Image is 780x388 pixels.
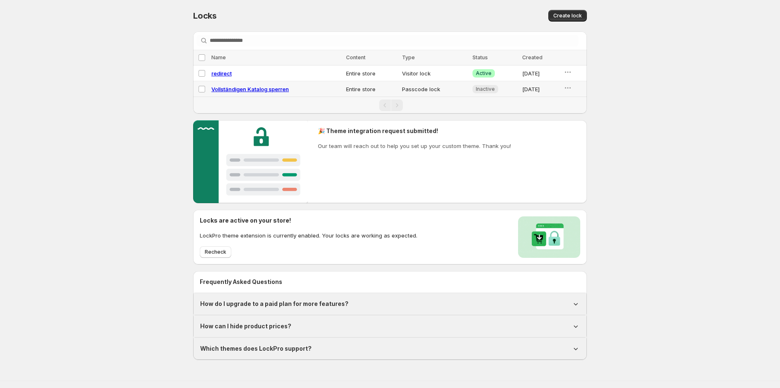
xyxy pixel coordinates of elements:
[344,65,400,81] td: Entire store
[346,54,366,61] span: Content
[522,54,543,61] span: Created
[200,278,580,286] h2: Frequently Asked Questions
[472,54,488,61] span: Status
[520,81,561,97] td: [DATE]
[402,54,415,61] span: Type
[193,97,587,114] nav: Pagination
[400,65,470,81] td: Visitor lock
[476,70,492,77] span: Active
[476,86,495,92] span: Inactive
[518,216,580,258] img: Locks activated
[400,81,470,97] td: Passcode lock
[193,11,217,21] span: Locks
[200,344,312,353] h1: Which themes does LockPro support?
[200,216,417,225] h2: Locks are active on your store!
[211,54,226,61] span: Name
[200,246,231,258] button: Recheck
[200,300,349,308] h1: How do I upgrade to a paid plan for more features?
[193,120,308,203] img: Customer support
[211,86,289,92] a: Vollständigen Katalog sperren
[205,249,226,255] span: Recheck
[344,81,400,97] td: Entire store
[553,12,582,19] span: Create lock
[200,231,417,240] p: LockPro theme extension is currently enabled. Your locks are working as expected.
[318,142,511,150] p: Our team will reach out to help you set up your custom theme. Thank you!
[520,65,561,81] td: [DATE]
[318,127,511,135] h2: 🎉 Theme integration request submitted!
[548,10,587,22] button: Create lock
[211,70,232,77] a: redirect
[200,322,291,330] h1: How can I hide product prices?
